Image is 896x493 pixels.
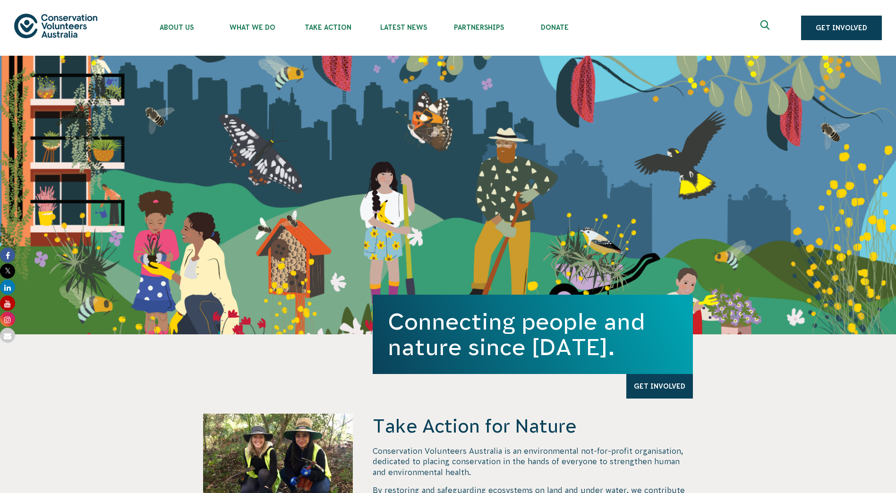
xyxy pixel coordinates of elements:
[801,16,882,40] a: Get Involved
[373,414,693,438] h4: Take Action for Nature
[14,14,97,38] img: logo.svg
[214,24,290,31] span: What We Do
[755,17,777,39] button: Expand search box Close search box
[290,24,366,31] span: Take Action
[760,20,772,35] span: Expand search box
[366,24,441,31] span: Latest News
[517,24,592,31] span: Donate
[139,24,214,31] span: About Us
[388,309,678,360] h1: Connecting people and nature since [DATE].
[441,24,517,31] span: Partnerships
[626,374,693,399] a: Get Involved
[373,446,693,477] p: Conservation Volunteers Australia is an environmental not-for-profit organisation, dedicated to p...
